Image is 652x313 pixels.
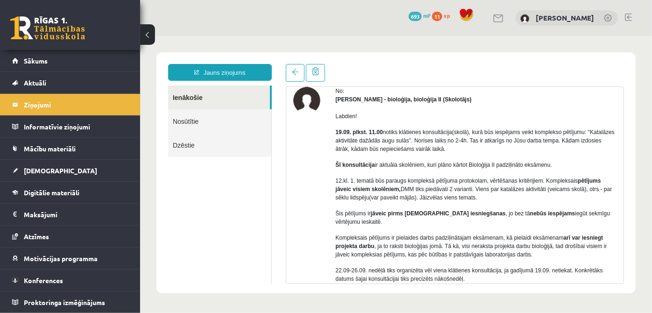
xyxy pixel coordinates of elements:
[196,92,477,117] p: notiks klātienes konsultācija(skolā), kurā būs iespējams veikt komplekso pētījumu: ''Katalāzes ak...
[444,12,450,19] span: xp
[24,188,79,197] span: Digitālie materiāli
[24,94,128,115] legend: Ziņojumi
[196,125,477,133] p: ir aktuāla skolēniem, kuri plāno kārtot Bioloģija II padziļināto eksāmenu.
[231,174,366,181] strong: jāveic pirms [DEMOGRAPHIC_DATA] iesniegšanas
[12,138,128,159] a: Mācību materiāli
[196,126,235,132] strong: Šī konsultācija
[196,141,477,166] p: 12.kl. 1. tematā būs paraugs kompleksā pētījuma protokolam, vērtēšanas kritērijiem. Kompleksais D...
[196,230,477,247] p: 22.09-26.09. nedēļā tiks organizēta vēl viena klātienes konsultācija, ja gadījumā 19.09. netiekat...
[536,13,594,22] a: [PERSON_NAME]
[24,254,98,263] span: Motivācijas programma
[24,144,76,153] span: Mācību materiāli
[12,50,128,71] a: Sākums
[409,12,422,21] span: 693
[196,93,243,100] strong: 19.09. plkst. 11.00
[24,298,105,306] span: Proktoringa izmēģinājums
[24,232,49,241] span: Atzīmes
[28,28,132,45] a: Jauns ziņojums
[28,50,130,73] a: Ienākošie
[196,51,477,59] div: No:
[24,166,97,175] span: [DEMOGRAPHIC_DATA]
[196,76,477,85] p: Labdien!
[24,57,48,65] span: Sākums
[12,248,128,269] a: Motivācijas programma
[196,60,332,67] strong: [PERSON_NAME] - bioloģija, bioloģija II (Skolotājs)
[12,94,128,115] a: Ziņojumi
[409,12,431,19] a: 693 mP
[12,226,128,247] a: Atzīmes
[12,116,128,137] a: Informatīvie ziņojumi
[196,173,477,190] p: Šis pētījums ir , jo bez tā iegūt sekmīgu vērtējumu ieskaitē.
[24,78,46,87] span: Aktuāli
[12,204,128,225] a: Maksājumi
[196,142,461,156] strong: pētījums jāveic visiem skolēniem,
[520,14,530,23] img: Katrīna Krutikova
[12,270,128,291] a: Konferences
[423,12,431,19] span: mP
[28,73,131,97] a: Nosūtītie
[28,97,131,121] a: Dzēstie
[12,292,128,313] a: Proktoringa izmēģinājums
[12,160,128,181] a: [DEMOGRAPHIC_DATA]
[432,12,454,19] a: 11 xp
[24,276,63,285] span: Konferences
[196,198,477,223] p: Kompleksais pētījums ir pielaides darbs padziļinātajam eksāmenam, kā pielaidi eksāmenam , ja to r...
[12,182,128,203] a: Digitālie materiāli
[10,16,85,40] a: Rīgas 1. Tālmācības vidusskola
[153,51,180,78] img: Elza Saulīte - bioloģija, bioloģija II
[12,72,128,93] a: Aktuāli
[390,174,435,181] strong: nebūs iespējams
[24,116,128,137] legend: Informatīvie ziņojumi
[432,12,442,21] span: 11
[24,204,128,225] legend: Maksājumi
